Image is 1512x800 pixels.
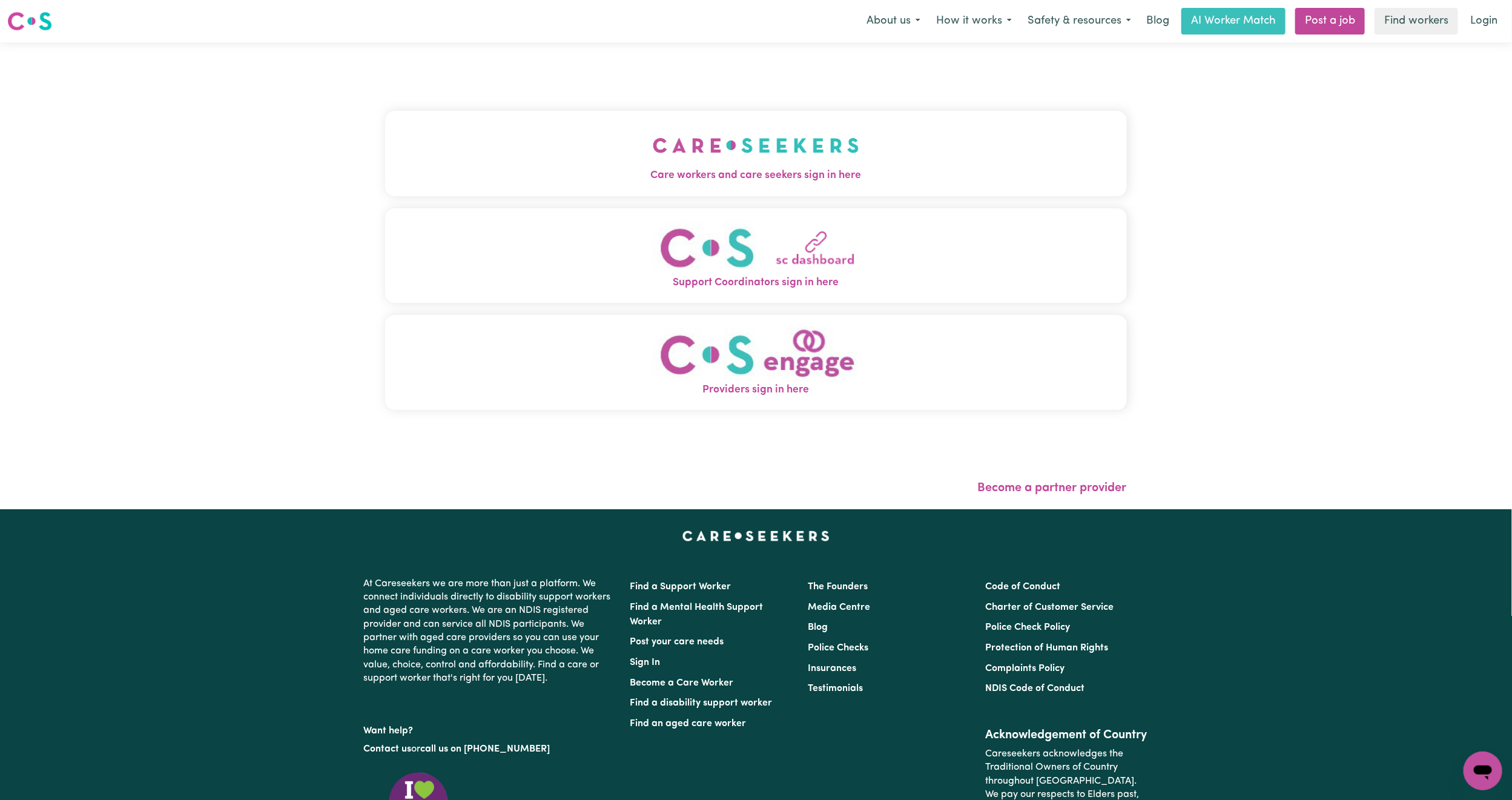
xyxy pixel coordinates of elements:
a: Testimonials [808,684,863,693]
a: Login [1463,8,1505,35]
a: Protection of Human Rights [985,643,1108,653]
a: AI Worker Match [1181,8,1286,35]
button: Providers sign in here [385,315,1127,410]
button: Safety & resources [1020,8,1139,34]
a: Insurances [808,664,856,673]
a: Charter of Customer Service [985,603,1114,612]
a: call us on [PHONE_NUMBER] [421,744,550,754]
a: Find workers [1375,8,1458,35]
a: Become a partner provider [978,482,1127,494]
button: Support Coordinators sign in here [385,208,1127,303]
img: Careseekers logo [7,10,52,32]
a: Find an aged care worker [630,719,747,729]
a: The Founders [808,582,868,592]
a: Police Checks [808,643,868,653]
button: About us [859,8,928,34]
a: NDIS Code of Conduct [985,684,1084,693]
a: Careseekers home page [682,531,830,541]
a: Code of Conduct [985,582,1060,592]
iframe: Button to launch messaging window, conversation in progress [1464,752,1502,790]
a: Post a job [1295,8,1365,35]
a: Blog [808,623,828,632]
a: Complaints Policy [985,664,1065,673]
button: Care workers and care seekers sign in here [385,111,1127,196]
span: Support Coordinators sign in here [385,275,1127,291]
a: Post your care needs [630,637,724,647]
p: Want help? [364,719,616,738]
a: Blog [1139,8,1177,35]
a: Find a Support Worker [630,582,731,592]
a: Find a disability support worker [630,698,773,708]
span: Providers sign in here [385,382,1127,398]
a: Careseekers logo [7,7,52,35]
a: Sign In [630,658,661,667]
a: Find a Mental Health Support Worker [630,603,764,627]
a: Contact us [364,744,412,754]
a: Media Centre [808,603,870,612]
a: Police Check Policy [985,623,1070,632]
p: At Careseekers we are more than just a platform. We connect individuals directly to disability su... [364,572,616,690]
span: Care workers and care seekers sign in here [385,168,1127,183]
h2: Acknowledgement of Country [985,728,1148,742]
p: or [364,738,616,761]
button: How it works [928,8,1020,34]
a: Become a Care Worker [630,678,734,688]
